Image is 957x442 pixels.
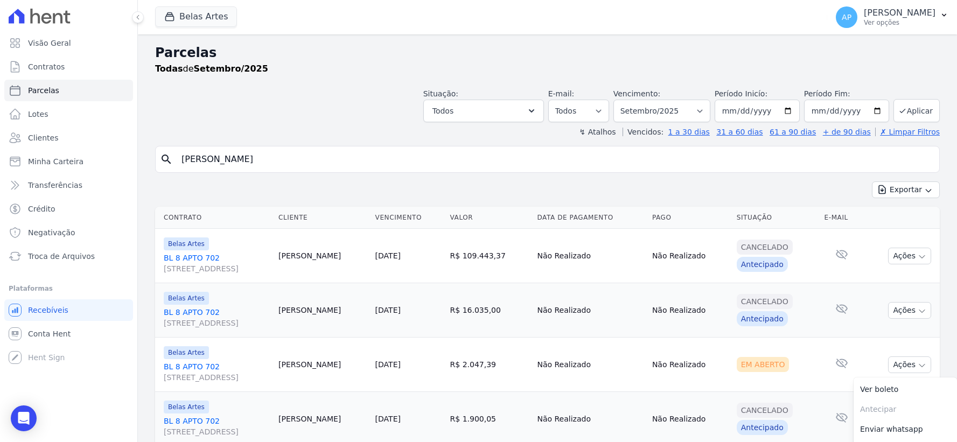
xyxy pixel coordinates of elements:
td: R$ 109.443,37 [446,229,533,283]
td: R$ 2.047,39 [446,338,533,392]
h2: Parcelas [155,43,940,62]
a: Crédito [4,198,133,220]
span: Recebíveis [28,305,68,315]
a: BL 8 APTO 702[STREET_ADDRESS] [164,307,270,328]
th: Data de Pagamento [533,207,647,229]
button: AP [PERSON_NAME] Ver opções [827,2,957,32]
a: Clientes [4,127,133,149]
span: Clientes [28,132,58,143]
a: Negativação [4,222,133,243]
span: Conta Hent [28,328,71,339]
span: Minha Carteira [28,156,83,167]
p: [PERSON_NAME] [864,8,935,18]
label: ↯ Atalhos [579,128,616,136]
span: Troca de Arquivos [28,251,95,262]
a: BL 8 APTO 702[STREET_ADDRESS] [164,416,270,437]
input: Buscar por nome do lote ou do cliente [175,149,935,170]
td: Não Realizado [533,229,647,283]
div: Open Intercom Messenger [11,405,37,431]
span: [STREET_ADDRESS] [164,318,270,328]
label: E-mail: [548,89,575,98]
div: Antecipado [737,420,788,435]
i: search [160,153,173,166]
span: [STREET_ADDRESS] [164,426,270,437]
p: de [155,62,268,75]
button: Todos [423,100,544,122]
label: Período Fim: [804,88,889,100]
strong: Setembro/2025 [194,64,268,74]
a: Parcelas [4,80,133,101]
span: Lotes [28,109,48,120]
button: Ações [888,248,931,264]
a: + de 90 dias [823,128,871,136]
span: Visão Geral [28,38,71,48]
a: Lotes [4,103,133,125]
button: Belas Artes [155,6,237,27]
th: Situação [732,207,820,229]
span: Negativação [28,227,75,238]
a: Recebíveis [4,299,133,321]
span: Belas Artes [164,346,209,359]
span: Belas Artes [164,401,209,413]
div: Cancelado [737,294,793,309]
a: [DATE] [375,306,401,314]
td: R$ 16.035,00 [446,283,533,338]
td: [PERSON_NAME] [274,283,371,338]
a: Contratos [4,56,133,78]
td: Não Realizado [648,338,732,392]
span: Crédito [28,204,55,214]
button: Exportar [872,181,940,198]
label: Situação: [423,89,458,98]
button: Ações [888,356,931,373]
th: Vencimento [371,207,446,229]
span: Parcelas [28,85,59,96]
a: BL 8 APTO 702[STREET_ADDRESS] [164,252,270,274]
span: Antecipar [854,399,957,419]
div: Em Aberto [737,357,790,372]
button: Ações [888,302,931,319]
td: Não Realizado [533,338,647,392]
a: 31 a 60 dias [716,128,763,136]
p: Ver opções [864,18,935,27]
label: Vencidos: [623,128,663,136]
a: BL 8 APTO 702[STREET_ADDRESS] [164,361,270,383]
a: 1 a 30 dias [668,128,710,136]
td: Não Realizado [533,283,647,338]
td: Não Realizado [648,283,732,338]
div: Cancelado [737,240,793,255]
div: Cancelado [737,403,793,418]
th: Pago [648,207,732,229]
a: 61 a 90 dias [770,128,816,136]
span: [STREET_ADDRESS] [164,372,270,383]
span: Belas Artes [164,292,209,305]
a: [DATE] [375,415,401,423]
a: [DATE] [375,251,401,260]
a: Ver boleto [854,380,957,399]
th: Valor [446,207,533,229]
span: [STREET_ADDRESS] [164,263,270,274]
strong: Todas [155,64,183,74]
span: Contratos [28,61,65,72]
a: ✗ Limpar Filtros [875,128,940,136]
div: Antecipado [737,311,788,326]
td: [PERSON_NAME] [274,229,371,283]
a: Minha Carteira [4,151,133,172]
span: Todos [432,104,453,117]
th: Cliente [274,207,371,229]
button: Aplicar [893,99,940,122]
a: Troca de Arquivos [4,245,133,267]
a: Enviar whatsapp [854,419,957,439]
a: [DATE] [375,360,401,369]
a: Transferências [4,174,133,196]
a: Visão Geral [4,32,133,54]
th: Contrato [155,207,274,229]
span: Belas Artes [164,237,209,250]
label: Período Inicío: [715,89,767,98]
td: [PERSON_NAME] [274,338,371,392]
td: Não Realizado [648,229,732,283]
span: AP [842,13,851,21]
span: Transferências [28,180,82,191]
div: Antecipado [737,257,788,272]
label: Vencimento: [613,89,660,98]
div: Plataformas [9,282,129,295]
